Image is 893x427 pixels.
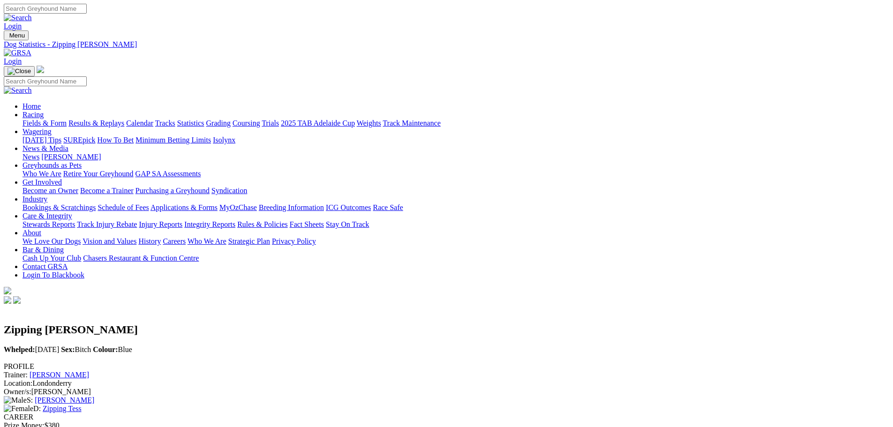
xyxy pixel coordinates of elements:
a: Bookings & Scratchings [23,203,96,211]
button: Toggle navigation [4,30,29,40]
a: Coursing [233,119,260,127]
img: twitter.svg [13,296,21,304]
a: Statistics [177,119,204,127]
a: [PERSON_NAME] [30,371,89,379]
a: Get Involved [23,178,62,186]
b: Sex: [61,345,75,353]
a: Login [4,57,22,65]
img: GRSA [4,49,31,57]
a: Stewards Reports [23,220,75,228]
a: We Love Our Dogs [23,237,81,245]
a: How To Bet [98,136,134,144]
div: Get Involved [23,187,889,195]
a: Results & Replays [68,119,124,127]
a: Zipping Tess [43,405,82,412]
div: Greyhounds as Pets [23,170,889,178]
div: Wagering [23,136,889,144]
a: Injury Reports [139,220,182,228]
a: Racing [23,111,44,119]
span: [DATE] [4,345,59,353]
a: Privacy Policy [272,237,316,245]
a: Purchasing a Greyhound [135,187,210,195]
a: Calendar [126,119,153,127]
span: S: [4,396,33,404]
a: Integrity Reports [184,220,235,228]
a: Applications & Forms [150,203,218,211]
img: Close [8,67,31,75]
a: Login [4,22,22,30]
a: Become an Owner [23,187,78,195]
a: SUREpick [63,136,95,144]
a: [PERSON_NAME] [41,153,101,161]
div: About [23,237,889,246]
img: logo-grsa-white.png [4,287,11,294]
a: Cash Up Your Club [23,254,81,262]
input: Search [4,76,87,86]
a: Contact GRSA [23,262,68,270]
img: Search [4,14,32,22]
a: Breeding Information [259,203,324,211]
div: [PERSON_NAME] [4,388,889,396]
a: Rules & Policies [237,220,288,228]
a: News & Media [23,144,68,152]
span: D: [4,405,41,412]
a: Grading [206,119,231,127]
span: Location: [4,379,32,387]
a: 2025 TAB Adelaide Cup [281,119,355,127]
div: Londonderry [4,379,889,388]
a: Race Safe [373,203,403,211]
div: CAREER [4,413,889,421]
a: Careers [163,237,186,245]
a: MyOzChase [219,203,257,211]
a: Weights [357,119,381,127]
a: Who We Are [188,237,226,245]
a: Industry [23,195,47,203]
span: Bitch [61,345,91,353]
div: Care & Integrity [23,220,889,229]
img: facebook.svg [4,296,11,304]
div: Bar & Dining [23,254,889,262]
img: Female [4,405,33,413]
button: Toggle navigation [4,66,35,76]
span: Trainer: [4,371,28,379]
a: [DATE] Tips [23,136,61,144]
b: Whelped: [4,345,35,353]
a: Track Injury Rebate [77,220,137,228]
div: Racing [23,119,889,127]
span: Blue [93,345,132,353]
a: Greyhounds as Pets [23,161,82,169]
a: Home [23,102,41,110]
a: Retire Your Greyhound [63,170,134,178]
a: Trials [262,119,279,127]
b: Colour: [93,345,118,353]
a: Strategic Plan [228,237,270,245]
a: Vision and Values [83,237,136,245]
a: News [23,153,39,161]
input: Search [4,4,87,14]
a: Bar & Dining [23,246,64,254]
h2: Zipping [PERSON_NAME] [4,323,889,336]
a: Stay On Track [326,220,369,228]
span: Menu [9,32,25,39]
a: Who We Are [23,170,61,178]
a: Tracks [155,119,175,127]
a: History [138,237,161,245]
a: [PERSON_NAME] [35,396,94,404]
div: PROFILE [4,362,889,371]
img: logo-grsa-white.png [37,66,44,73]
a: Chasers Restaurant & Function Centre [83,254,199,262]
a: ICG Outcomes [326,203,371,211]
div: Dog Statistics - Zipping [PERSON_NAME] [4,40,889,49]
img: Search [4,86,32,95]
a: Schedule of Fees [98,203,149,211]
a: Become a Trainer [80,187,134,195]
a: GAP SA Assessments [135,170,201,178]
a: Care & Integrity [23,212,72,220]
div: Industry [23,203,889,212]
a: Fields & Form [23,119,67,127]
a: Login To Blackbook [23,271,84,279]
a: Isolynx [213,136,235,144]
a: Minimum Betting Limits [135,136,211,144]
a: Syndication [211,187,247,195]
img: Male [4,396,27,405]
